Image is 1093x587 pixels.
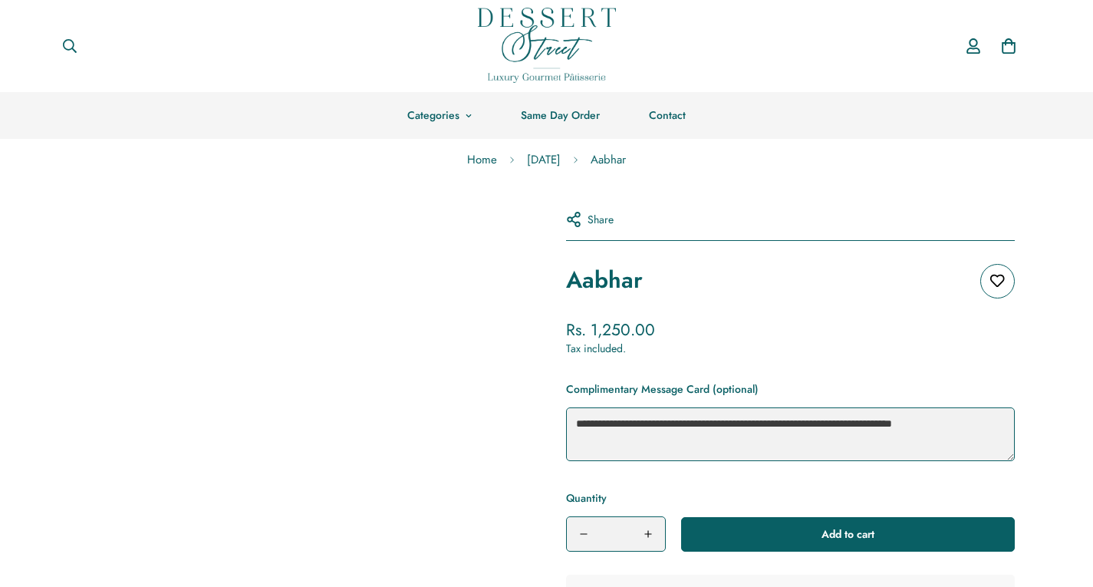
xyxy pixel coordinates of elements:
span: Add to cart [821,526,874,542]
a: Categories [383,92,496,139]
img: Dessert Street [478,8,616,83]
span: Rs. 1,250.00 [566,318,655,341]
input: Product quantity [601,517,631,551]
button: Decrease quantity of Aabhar by one [567,517,601,551]
a: Home [456,140,509,180]
div: Tax included. [566,341,1015,357]
a: [DATE] [515,140,572,180]
button: Search [50,29,90,63]
a: Account [956,24,991,68]
button: Increase quantity of Aabhar by one [631,517,665,551]
label: Quantity [566,489,666,507]
button: Add to wishlist [980,264,1015,298]
span: Share [588,212,614,228]
h1: Aabhar [566,264,643,296]
label: Complimentary Message Card (optional) [566,380,759,398]
button: Add to cart [681,517,1015,552]
a: Contact [624,92,710,139]
a: Same Day Order [496,92,624,139]
a: 0 [991,28,1026,64]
